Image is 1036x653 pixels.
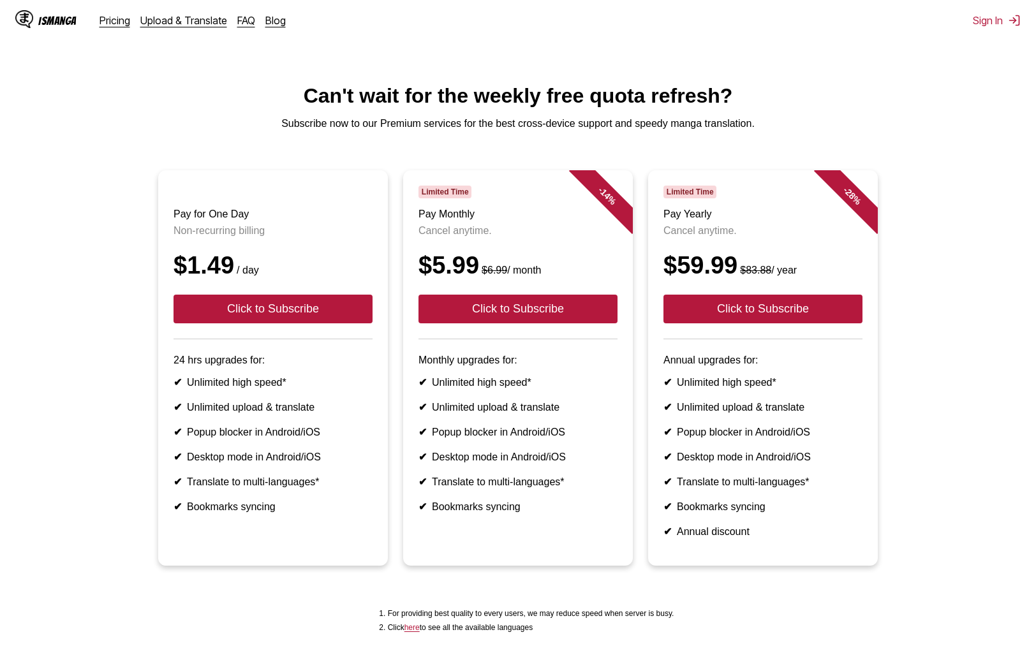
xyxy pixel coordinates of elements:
li: Unlimited high speed* [174,376,373,388]
b: ✔ [663,451,672,462]
button: Click to Subscribe [174,295,373,323]
b: ✔ [663,427,672,437]
li: Popup blocker in Android/iOS [418,426,618,438]
b: ✔ [418,377,427,388]
div: $59.99 [663,252,862,279]
b: ✔ [418,476,427,487]
img: IsManga Logo [15,10,33,28]
h1: Can't wait for the weekly free quota refresh? [10,84,1026,108]
li: Popup blocker in Android/iOS [174,426,373,438]
small: / year [737,265,797,275]
p: Annual upgrades for: [663,355,862,366]
p: Subscribe now to our Premium services for the best cross-device support and speedy manga translat... [10,118,1026,129]
b: ✔ [174,377,182,388]
s: $6.99 [482,265,507,275]
a: Blog [265,14,286,27]
button: Sign In [973,14,1021,27]
p: Non-recurring billing [174,225,373,237]
small: / day [234,265,259,275]
li: Unlimited upload & translate [418,401,618,413]
button: Click to Subscribe [418,295,618,323]
b: ✔ [663,377,672,388]
b: ✔ [174,427,182,437]
li: Unlimited high speed* [663,376,862,388]
div: - 14 % [569,158,646,234]
li: Unlimited upload & translate [174,401,373,413]
li: Desktop mode in Android/iOS [174,451,373,463]
b: ✔ [663,501,672,512]
a: Pricing [100,14,130,27]
b: ✔ [663,402,672,413]
small: / month [479,265,541,275]
li: Unlimited high speed* [418,376,618,388]
span: Limited Time [418,186,471,198]
li: Popup blocker in Android/iOS [663,426,862,438]
div: $1.49 [174,252,373,279]
li: Bookmarks syncing [663,501,862,513]
li: Translate to multi-languages* [663,476,862,488]
li: Bookmarks syncing [418,501,618,513]
span: Limited Time [663,186,716,198]
b: ✔ [174,451,182,462]
p: Monthly upgrades for: [418,355,618,366]
b: ✔ [418,402,427,413]
p: 24 hrs upgrades for: [174,355,373,366]
b: ✔ [663,526,672,537]
b: ✔ [418,451,427,462]
a: Available languages [404,623,420,632]
li: Bookmarks syncing [174,501,373,513]
s: $83.88 [740,265,771,275]
img: Sign out [1008,14,1021,27]
b: ✔ [174,476,182,487]
div: - 28 % [814,158,891,234]
b: ✔ [174,501,182,512]
b: ✔ [418,427,427,437]
div: IsManga [38,15,77,27]
h3: Pay Monthly [418,209,618,220]
a: Upload & Translate [140,14,227,27]
a: IsManga LogoIsManga [15,10,100,31]
b: ✔ [174,402,182,413]
h3: Pay for One Day [174,209,373,220]
li: For providing best quality to every users, we may reduce speed when server is busy. [388,609,674,618]
p: Cancel anytime. [663,225,862,237]
li: Click to see all the available languages [388,623,674,632]
div: $5.99 [418,252,618,279]
li: Translate to multi-languages* [418,476,618,488]
li: Translate to multi-languages* [174,476,373,488]
li: Desktop mode in Android/iOS [663,451,862,463]
p: Cancel anytime. [418,225,618,237]
a: FAQ [237,14,255,27]
li: Desktop mode in Android/iOS [418,451,618,463]
li: Annual discount [663,525,862,538]
li: Unlimited upload & translate [663,401,862,413]
h3: Pay Yearly [663,209,862,220]
button: Click to Subscribe [663,295,862,323]
b: ✔ [418,501,427,512]
b: ✔ [663,476,672,487]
